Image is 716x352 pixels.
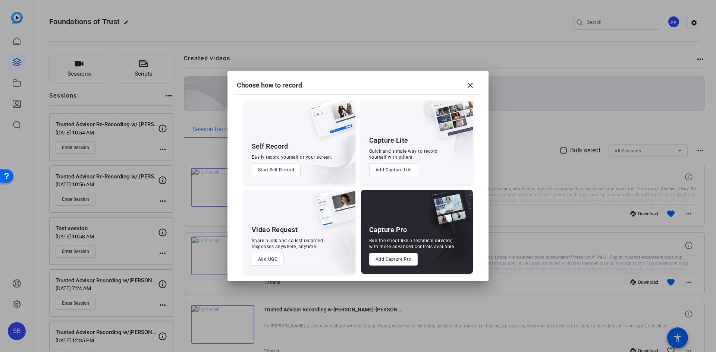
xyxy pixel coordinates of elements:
img: capture-pro.png [424,190,473,235]
img: embarkstudio-capture-lite.png [406,101,473,175]
img: capture-lite.png [427,101,473,146]
button: Add Capture Lite [369,164,418,176]
button: Add UGC [252,253,284,266]
div: Capture Pro [369,225,407,234]
mat-icon: close [466,81,475,90]
img: ugc-content.png [309,190,355,235]
img: embarkstudio-self-record.png [291,117,355,184]
div: Capture Lite [369,136,408,145]
div: Video Request [252,225,298,234]
div: Share a link and collect recorded responses anywhere, anytime. [252,238,323,250]
button: Add Capture Pro [369,253,418,266]
button: Start Self Record [252,164,301,176]
div: Quick and simple way to record yourself with others. [369,148,438,160]
h1: Choose how to record [237,81,302,90]
img: embarkstudio-ugc-content.png [312,213,355,274]
div: Run the shoot like a technical director, with more advanced controls available. [369,238,455,250]
div: Self Record [252,142,288,151]
div: Easily record yourself or your screen. [252,154,332,160]
img: embarkstudio-capture-pro.png [418,199,473,274]
img: self-record.png [304,101,355,145]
